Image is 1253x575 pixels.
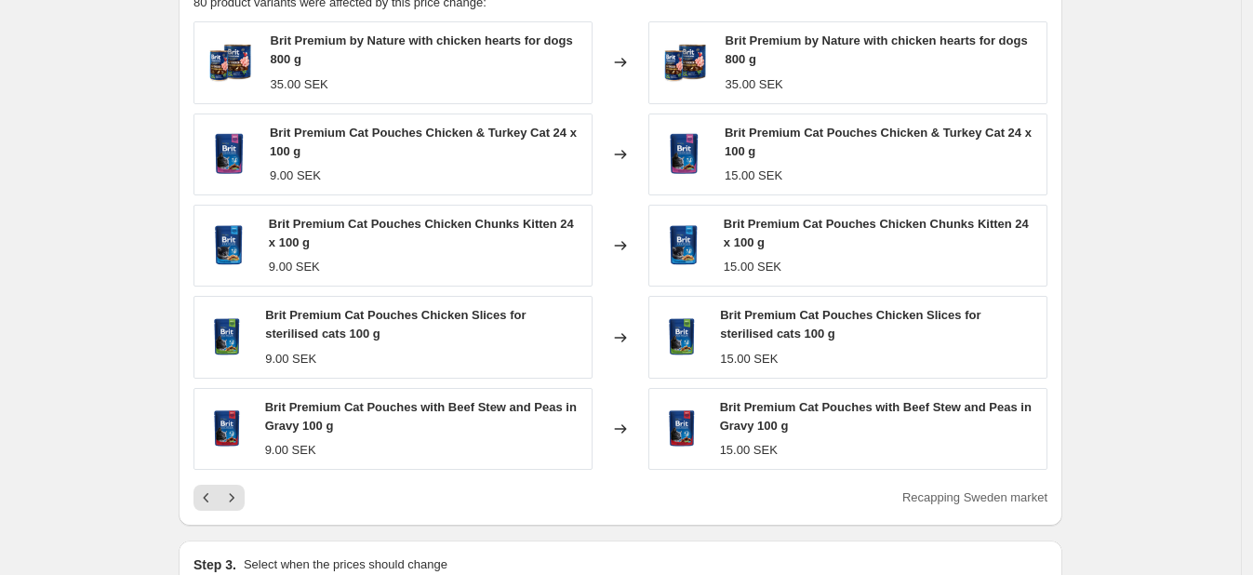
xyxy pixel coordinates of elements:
[270,126,577,158] span: Brit Premium Cat Pouches Chicken & Turkey Cat 24 x 100 g
[724,217,1029,249] span: Brit Premium Cat Pouches Chicken Chunks Kitten 24 x 100 g
[269,217,574,249] span: Brit Premium Cat Pouches Chicken Chunks Kitten 24 x 100 g
[725,167,782,185] div: 15.00 SEK
[270,167,321,185] div: 9.00 SEK
[659,34,711,90] img: chicken-2_5725874f-716e-4809-8958-28a78a2d63cb_80x.png
[659,218,709,274] img: bpc-pouch-chicken-for-kitten_80x.png
[204,218,254,274] img: bpc-pouch-chicken-for-kitten_80x.png
[204,34,256,90] img: chicken-2_5725874f-716e-4809-8958-28a78a2d63cb_80x.png
[659,310,705,366] img: bpc-pouch-chicken-slices-for-sterilised_80x.png
[219,485,245,511] button: Next
[271,75,328,94] div: 35.00 SEK
[271,33,573,66] span: Brit Premium by Nature with chicken hearts for dogs 800 g
[244,555,447,574] p: Select when the prices should change
[726,75,783,94] div: 35.00 SEK
[720,308,980,341] span: Brit Premium Cat Pouches Chicken Slices for sterilised cats 100 g
[193,485,220,511] button: Previous
[269,258,320,276] div: 9.00 SEK
[720,400,1032,433] span: Brit Premium Cat Pouches with Beef Stew and Peas in Gravy 100 g
[902,490,1047,504] span: Recapping Sweden market
[204,310,250,366] img: bpc-pouch-chicken-slices-for-sterilised_80x.png
[193,485,245,511] nav: Pagination
[265,400,577,433] span: Brit Premium Cat Pouches with Beef Stew and Peas in Gravy 100 g
[265,308,526,341] span: Brit Premium Cat Pouches Chicken Slices for sterilised cats 100 g
[193,555,236,574] h2: Step 3.
[659,401,705,457] img: bpc-pouch-beef-stew_80x.png
[265,441,316,460] div: 9.00 SEK
[724,258,781,276] div: 15.00 SEK
[726,33,1028,66] span: Brit Premium by Nature with chicken hearts for dogs 800 g
[659,127,710,182] img: bpc-pouch-chicken-turkey_80x.png
[720,350,778,368] div: 15.00 SEK
[720,441,778,460] div: 15.00 SEK
[265,350,316,368] div: 9.00 SEK
[725,126,1032,158] span: Brit Premium Cat Pouches Chicken & Turkey Cat 24 x 100 g
[204,401,250,457] img: bpc-pouch-beef-stew_80x.png
[204,127,255,182] img: bpc-pouch-chicken-turkey_80x.png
